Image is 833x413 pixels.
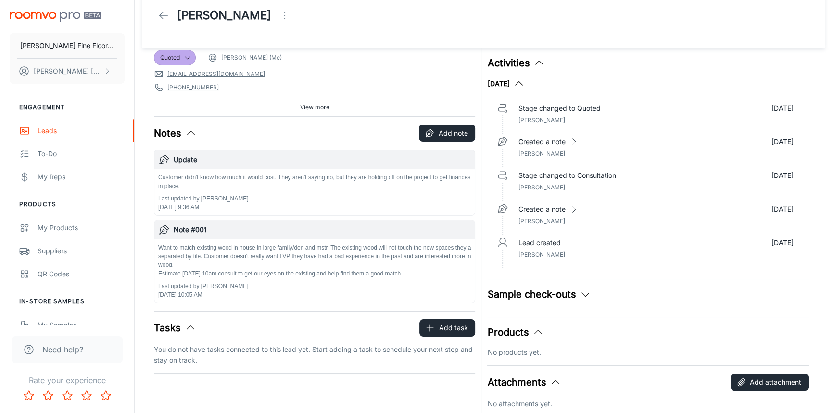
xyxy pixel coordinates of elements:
[518,238,560,248] p: Lead created
[177,7,271,24] h1: [PERSON_NAME]
[158,243,471,278] p: Want to match existing wood in house in large family/den and mstr. The existing wood will not tou...
[19,386,38,405] button: Rate 1 star
[518,170,616,181] p: Stage changed to Consultation
[771,204,794,214] p: [DATE]
[518,251,565,258] span: [PERSON_NAME]
[174,225,471,235] h6: Note #001
[10,12,101,22] img: Roomvo PRO Beta
[154,321,196,335] button: Tasks
[518,217,565,225] span: [PERSON_NAME]
[300,103,329,112] span: View more
[221,53,282,62] span: [PERSON_NAME] (Me)
[419,125,475,142] button: Add note
[154,220,475,303] button: Note #001Want to match existing wood in house in large family/den and mstr. The existing wood wil...
[154,50,196,65] div: Quoted
[487,56,545,70] button: Activities
[771,170,794,181] p: [DATE]
[518,137,565,147] p: Created a note
[275,6,294,25] button: Open menu
[174,154,471,165] h6: Update
[518,116,565,124] span: [PERSON_NAME]
[58,386,77,405] button: Rate 3 star
[38,125,125,136] div: Leads
[158,282,471,290] p: Last updated by [PERSON_NAME]
[38,269,125,279] div: QR Codes
[771,103,794,113] p: [DATE]
[38,320,125,330] div: My Samples
[154,344,475,365] p: You do not have tasks connected to this lead yet. Start adding a task to schedule your next step ...
[518,150,565,157] span: [PERSON_NAME]
[160,53,180,62] span: Quoted
[487,287,591,301] button: Sample check-outs
[158,290,471,299] p: [DATE] 10:05 AM
[167,83,219,92] a: [PHONE_NUMBER]
[10,33,125,58] button: [PERSON_NAME] Fine Floors, Inc
[487,375,561,389] button: Attachments
[34,66,101,76] p: [PERSON_NAME] [PERSON_NAME]
[487,347,808,358] p: No products yet.
[518,204,565,214] p: Created a note
[96,386,115,405] button: Rate 5 star
[38,223,125,233] div: My Products
[20,40,114,51] p: [PERSON_NAME] Fine Floors, Inc
[154,150,475,215] button: UpdateCustomer didn't know how much it would cost. They aren't saying no, but they are holding of...
[487,78,525,89] button: [DATE]
[731,374,809,391] button: Add attachment
[419,319,475,337] button: Add task
[158,203,471,212] p: [DATE] 9:36 AM
[10,59,125,84] button: [PERSON_NAME] [PERSON_NAME]
[38,246,125,256] div: Suppliers
[518,103,600,113] p: Stage changed to Quoted
[38,149,125,159] div: To-do
[77,386,96,405] button: Rate 4 star
[38,172,125,182] div: My Reps
[8,375,126,386] p: Rate your experience
[42,344,83,355] span: Need help?
[167,70,265,78] a: [EMAIL_ADDRESS][DOMAIN_NAME]
[771,137,794,147] p: [DATE]
[154,126,197,140] button: Notes
[487,399,808,409] p: No attachments yet.
[296,100,333,114] button: View more
[771,238,794,248] p: [DATE]
[518,184,565,191] span: [PERSON_NAME]
[487,325,544,339] button: Products
[158,173,471,190] p: Customer didn't know how much it would cost. They aren't saying no, but they are holding off on t...
[38,386,58,405] button: Rate 2 star
[158,194,471,203] p: Last updated by [PERSON_NAME]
